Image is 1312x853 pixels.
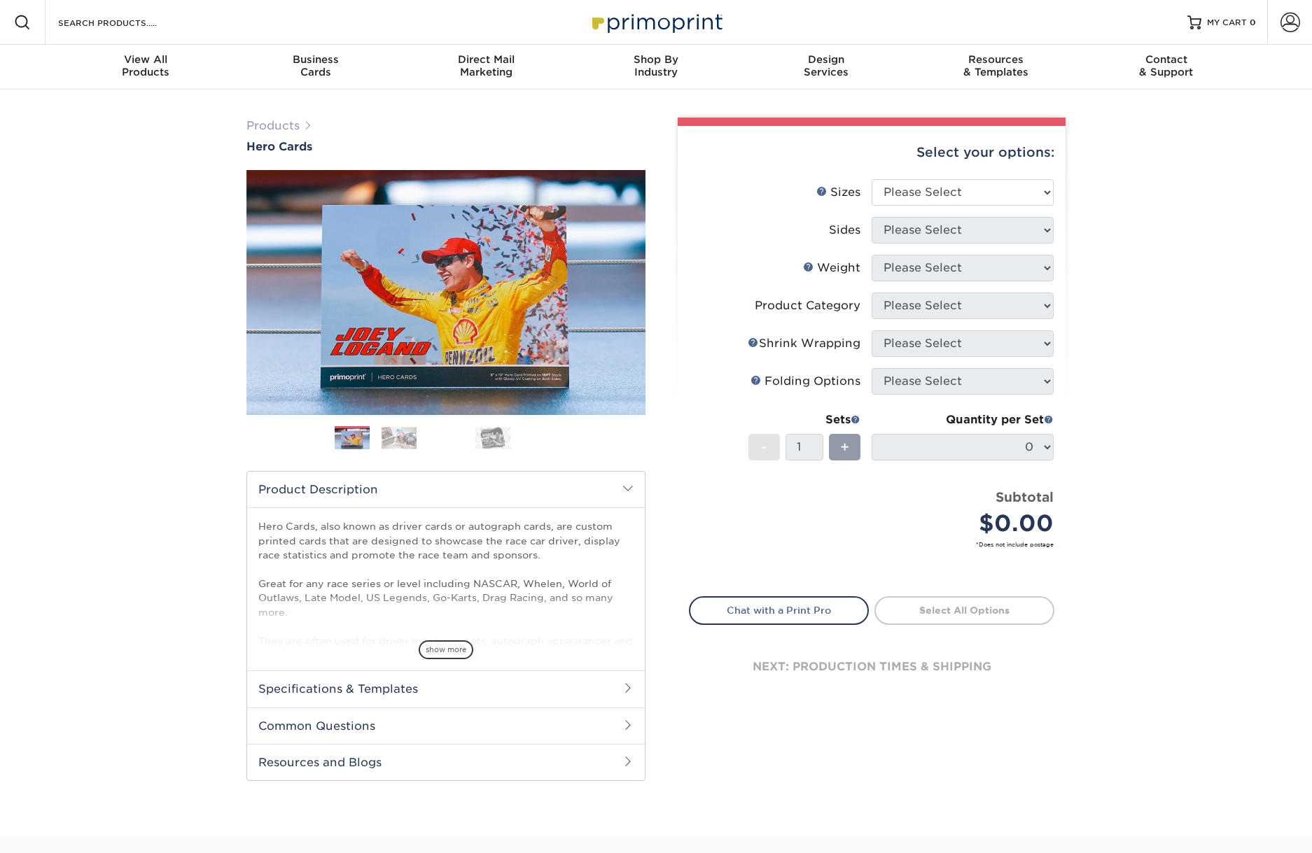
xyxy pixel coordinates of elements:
span: show more [419,640,473,659]
a: View AllProducts [61,45,231,90]
div: Sets [748,411,860,428]
div: Shrink Wrapping [748,335,860,352]
img: Hero Cards 04 [475,427,510,449]
div: Quantity per Set [872,411,1054,428]
div: Marketing [401,53,571,78]
span: Resources [911,53,1081,66]
a: Resources& Templates [911,45,1081,90]
a: Direct MailMarketing [401,45,571,90]
div: Services [741,53,911,78]
div: Sizes [816,184,860,201]
div: & Support [1081,53,1251,78]
div: Product Category [755,297,860,314]
img: Hero Cards 01 [335,428,370,450]
a: Shop ByIndustry [571,45,741,90]
a: Select All Options [874,596,1054,624]
div: Select your options: [689,126,1054,179]
a: DesignServices [741,45,911,90]
div: next: production times & shipping [689,625,1054,709]
img: Hero Cards 01 [246,167,645,418]
input: SEARCH PRODUCTS..... [57,14,193,31]
div: & Templates [911,53,1081,78]
h2: Common Questions [247,707,645,744]
span: Direct Mail [401,53,571,66]
span: Design [741,53,911,66]
small: *Does not include postage [700,540,1054,549]
h2: Specifications & Templates [247,670,645,707]
span: Shop By [571,53,741,66]
span: Business [231,53,401,66]
span: + [840,437,849,458]
span: Contact [1081,53,1251,66]
p: Hero Cards, also known as driver cards or autograph cards, are custom printed cards that are desi... [258,519,634,747]
div: Weight [803,260,860,276]
h2: Resources and Blogs [247,744,645,780]
div: Folding Options [751,373,860,390]
a: BusinessCards [231,45,401,90]
a: Contact& Support [1081,45,1251,90]
span: 0 [1250,17,1256,27]
img: Hero Cards 03 [428,421,463,456]
img: Hero Cards 02 [382,427,417,449]
a: Hero Cards [246,140,645,153]
span: View All [61,53,231,66]
span: - [761,437,767,458]
div: $0.00 [882,507,1054,540]
div: Products [61,53,231,78]
h2: Product Description [247,472,645,507]
a: Chat with a Print Pro [689,596,869,624]
div: Sides [829,222,860,239]
div: Cards [231,53,401,78]
a: Products [246,119,300,132]
img: Primoprint [586,7,726,37]
strong: Subtotal [996,489,1054,505]
div: Industry [571,53,741,78]
span: MY CART [1207,17,1247,29]
img: Hero Cards 05 [522,421,557,456]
